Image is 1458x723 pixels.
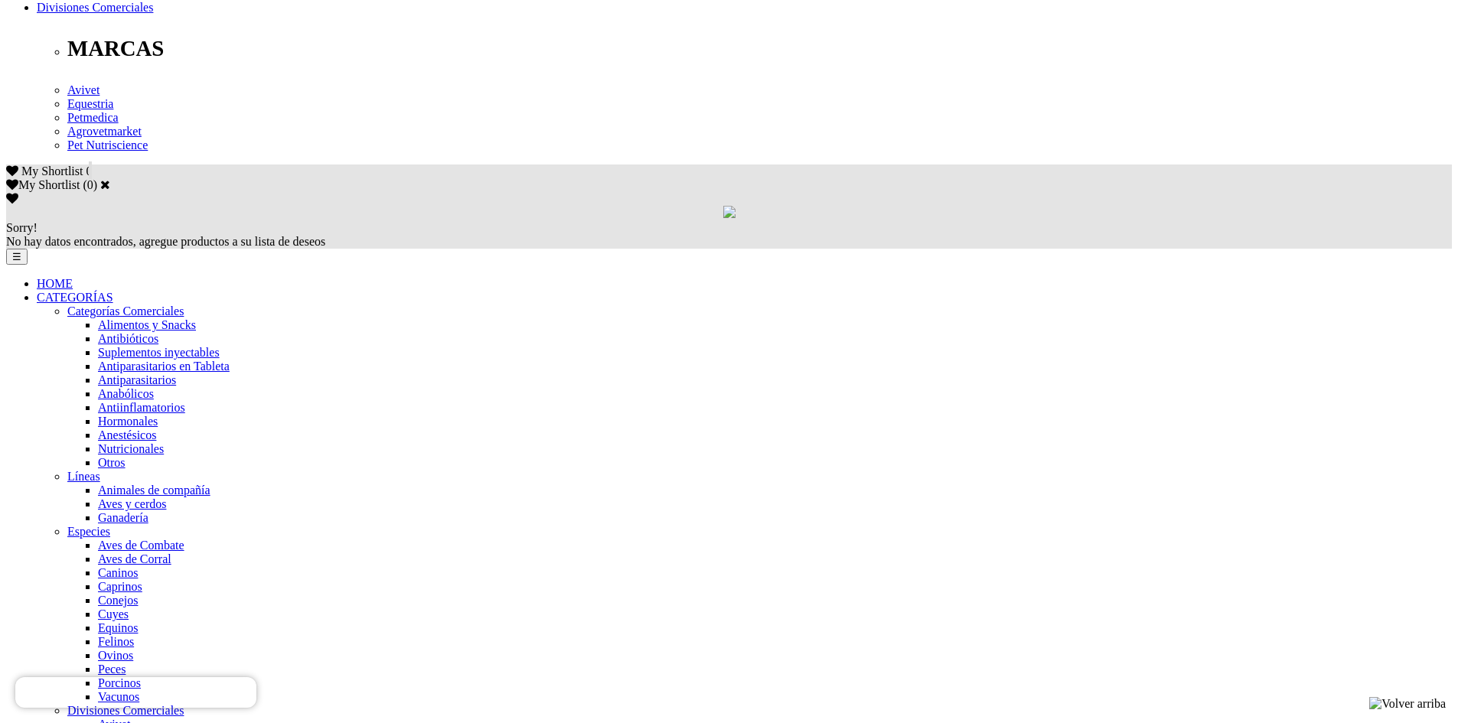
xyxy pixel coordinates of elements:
a: Otros [98,456,126,469]
a: Nutricionales [98,442,164,455]
a: CATEGORÍAS [37,291,113,304]
a: Categorías Comerciales [67,305,184,318]
a: Pet Nutriscience [67,138,148,151]
a: Petmedica [67,111,119,124]
a: Anabólicos [98,387,154,400]
span: ( ) [83,178,97,191]
a: Líneas [67,470,100,483]
a: Equestria [67,97,113,110]
a: Divisiones Comerciales [37,1,153,14]
a: Avivet [67,83,99,96]
iframe: Brevo live chat [15,677,256,708]
a: Cerrar [100,178,110,191]
a: Peces [98,663,126,676]
span: 0 [86,164,92,177]
a: Aves y cerdos [98,497,166,510]
a: Especies [67,525,110,538]
a: Aves de Combate [98,539,184,552]
a: Conejos [98,594,138,607]
button: ☰ [6,249,28,265]
div: No hay datos encontrados, agregue productos a su lista de deseos [6,221,1452,249]
img: loading.gif [723,206,736,218]
a: Suplementos inyectables [98,346,220,359]
a: Caninos [98,566,138,579]
a: Agrovetmarket [67,125,142,138]
a: Felinos [98,635,134,648]
a: Anestésicos [98,428,156,441]
a: Antibióticos [98,332,158,345]
a: Animales de compañía [98,484,210,497]
a: Equinos [98,621,138,634]
a: Hormonales [98,415,158,428]
img: Volver arriba [1369,697,1446,711]
p: MARCAS [67,36,1452,61]
a: Antiparasitarios en Tableta [98,360,230,373]
a: Cuyes [98,607,129,620]
a: Ovinos [98,649,133,662]
a: Divisiones Comerciales [67,704,184,717]
label: 0 [87,178,93,191]
label: My Shortlist [6,178,80,191]
a: Ganadería [98,511,148,524]
a: HOME [37,277,73,290]
a: Alimentos y Snacks [98,318,196,331]
a: Antiinflamatorios [98,401,185,414]
a: Antiparasitarios [98,373,176,386]
span: Sorry! [6,221,38,234]
a: Aves de Corral [98,552,171,565]
span: My Shortlist [21,164,83,177]
a: Caprinos [98,580,142,593]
